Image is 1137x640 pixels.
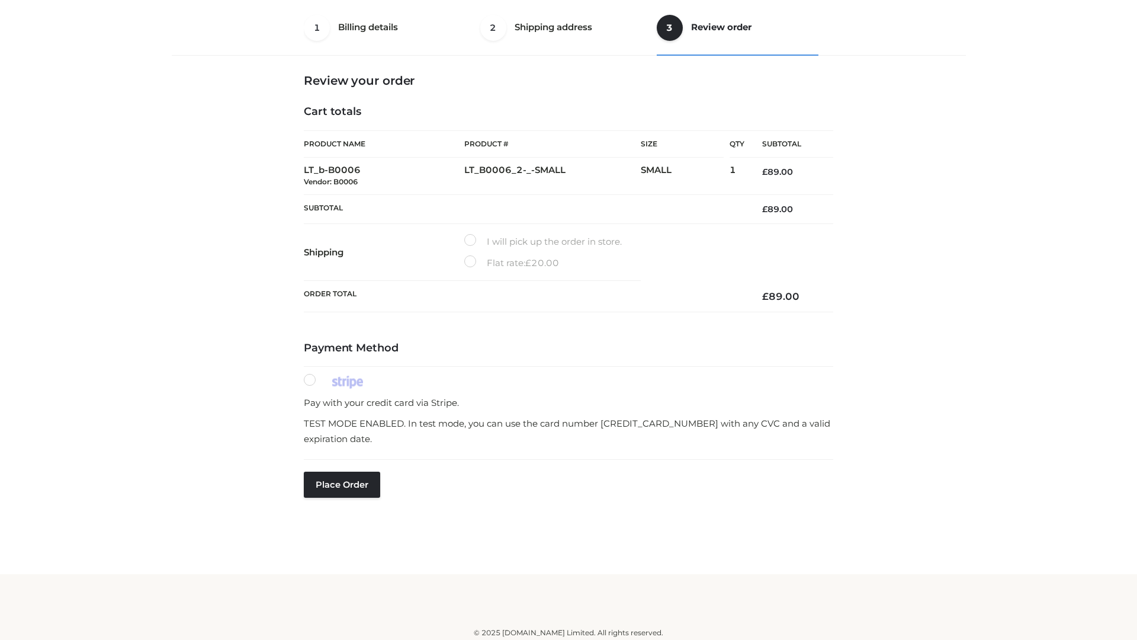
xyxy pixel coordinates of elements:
h4: Payment Method [304,342,833,355]
td: LT_b-B0006 [304,158,464,195]
bdi: 89.00 [762,167,793,177]
th: Product Name [304,130,464,158]
th: Size [641,131,724,158]
bdi: 89.00 [762,204,793,215]
p: TEST MODE ENABLED. In test mode, you can use the card number [CREDIT_CARD_NUMBER] with any CVC an... [304,416,833,446]
td: LT_B0006_2-_-SMALL [464,158,641,195]
bdi: 89.00 [762,290,799,302]
bdi: 20.00 [525,257,559,268]
th: Subtotal [304,194,744,223]
span: £ [762,290,769,302]
th: Qty [730,130,744,158]
small: Vendor: B0006 [304,177,358,186]
span: £ [762,204,767,215]
th: Order Total [304,281,744,312]
label: Flat rate: [464,255,559,271]
th: Subtotal [744,131,833,158]
div: © 2025 [DOMAIN_NAME] Limited. All rights reserved. [176,627,961,639]
td: 1 [730,158,744,195]
p: Pay with your credit card via Stripe. [304,395,833,411]
th: Shipping [304,224,464,281]
label: I will pick up the order in store. [464,234,622,249]
h4: Cart totals [304,105,833,119]
span: £ [525,257,531,268]
th: Product # [464,130,641,158]
button: Place order [304,472,380,498]
span: £ [762,167,767,177]
h3: Review your order [304,73,833,88]
td: SMALL [641,158,730,195]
